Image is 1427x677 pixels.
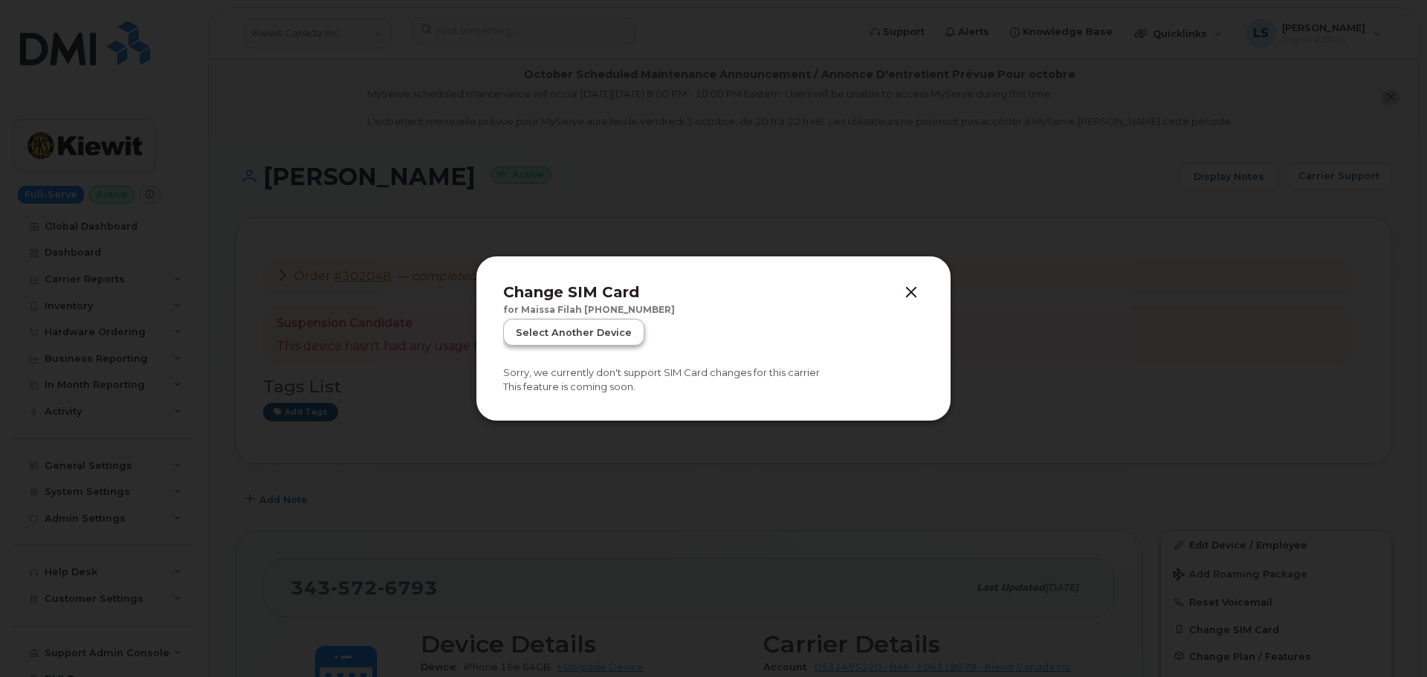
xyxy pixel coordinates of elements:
iframe: Messenger Launcher [1362,612,1416,666]
button: Select another device [503,319,644,346]
p: This feature is coming soon. [503,380,924,394]
div: for Maissa Filah [PHONE_NUMBER] [503,301,924,319]
p: Sorry, we currently don't support SIM Card changes for this carrier [503,366,924,380]
span: Change SIM Card [503,283,639,301]
span: Select another device [516,325,632,340]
